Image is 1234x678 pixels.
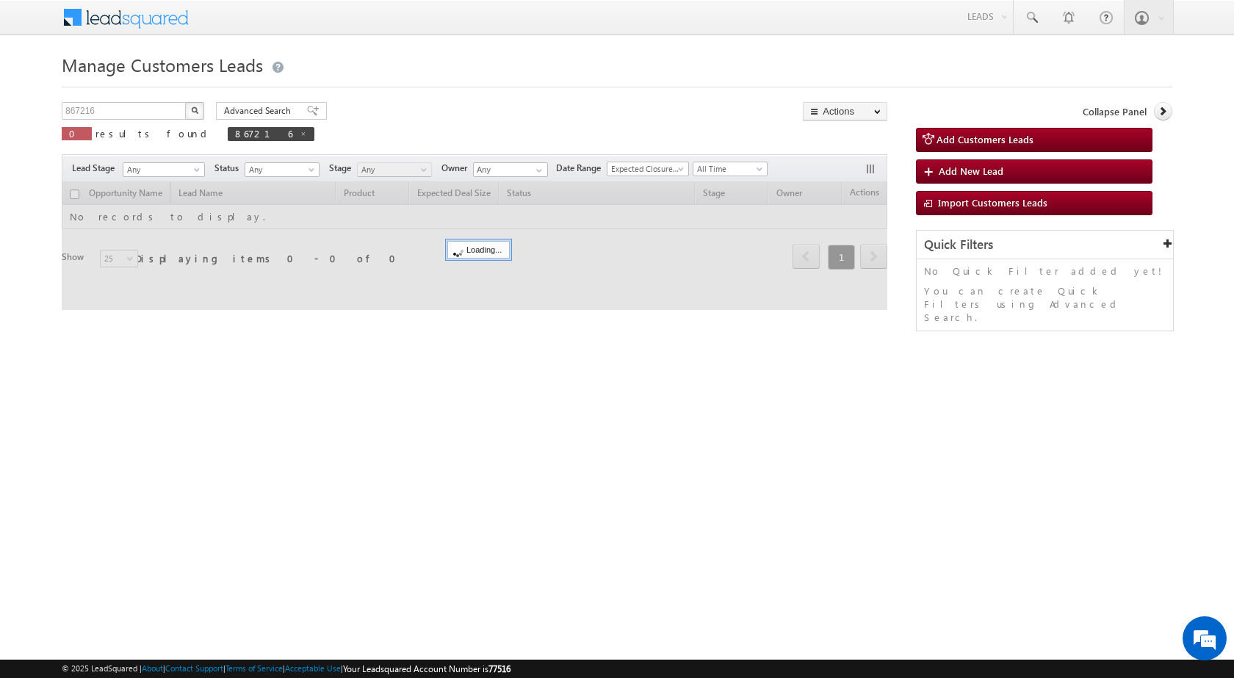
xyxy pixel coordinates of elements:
[165,663,223,673] a: Contact Support
[607,162,684,176] span: Expected Closure Date
[803,102,887,120] button: Actions
[72,162,120,175] span: Lead Stage
[123,162,205,177] a: Any
[693,162,768,176] a: All Time
[343,663,510,674] span: Your Leadsquared Account Number is
[528,163,546,178] a: Show All Items
[693,162,763,176] span: All Time
[214,162,245,175] span: Status
[62,53,263,76] span: Manage Customers Leads
[245,163,315,176] span: Any
[329,162,357,175] span: Stage
[245,162,320,177] a: Any
[488,663,510,674] span: 77516
[69,127,84,140] span: 0
[142,663,163,673] a: About
[1083,105,1147,118] span: Collapse Panel
[123,163,200,176] span: Any
[191,107,198,114] img: Search
[285,663,341,673] a: Acceptable Use
[225,663,283,673] a: Terms of Service
[441,162,473,175] span: Owner
[917,231,1173,259] div: Quick Filters
[95,127,212,140] span: results found
[357,162,432,177] a: Any
[224,104,295,118] span: Advanced Search
[924,284,1166,324] p: You can create Quick Filters using Advanced Search.
[939,165,1003,177] span: Add New Lead
[937,133,1033,145] span: Add Customers Leads
[938,196,1047,209] span: Import Customers Leads
[556,162,607,175] span: Date Range
[473,162,548,177] input: Type to Search
[235,127,292,140] span: 867216
[358,163,427,176] span: Any
[607,162,689,176] a: Expected Closure Date
[447,241,510,259] div: Loading...
[62,662,510,676] span: © 2025 LeadSquared | | | | |
[924,264,1166,278] p: No Quick Filter added yet!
